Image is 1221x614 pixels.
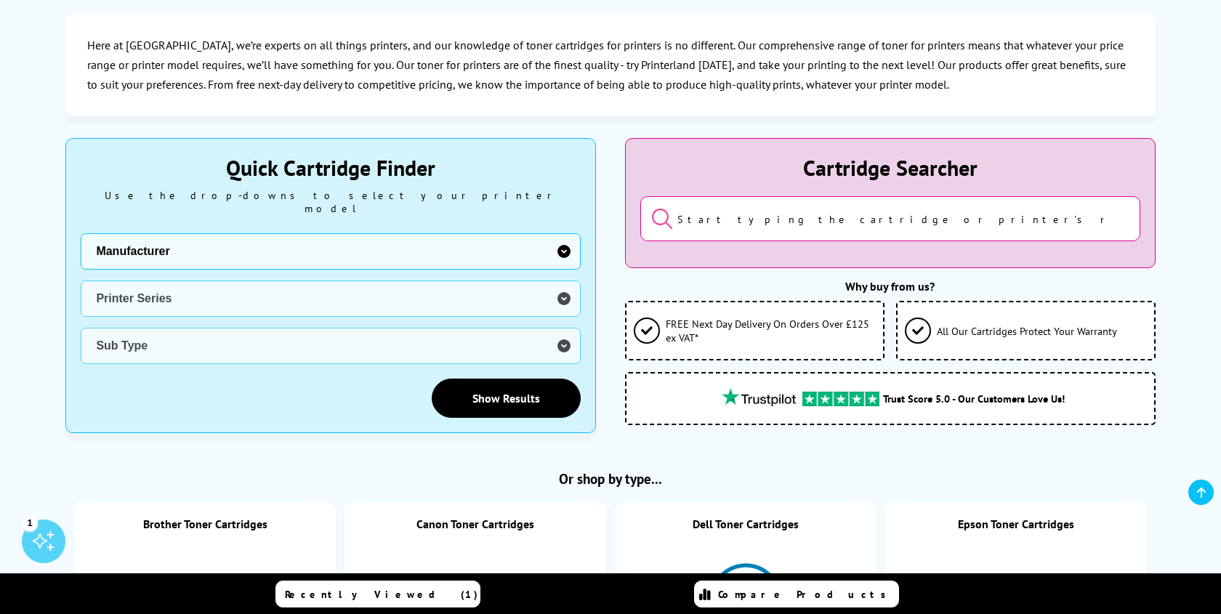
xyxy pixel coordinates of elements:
[958,517,1074,531] a: Epson Toner Cartridges
[87,36,1133,95] p: Here at [GEOGRAPHIC_DATA], we’re experts on all things printers, and our knowledge of toner cartr...
[285,588,478,601] span: Recently Viewed (1)
[640,196,1140,241] input: Start typing the cartridge or printer's name...
[640,153,1140,182] div: Cartridge Searcher
[694,581,899,607] a: Compare Products
[693,517,799,531] a: Dell Toner Cartridges
[883,392,1065,405] span: Trust Score 5.0 - Our Customers Love Us!
[715,388,802,406] img: trustpilot rating
[416,517,534,531] a: Canon Toner Cartridges
[65,469,1155,488] h2: Or shop by type...
[81,189,581,215] div: Use the drop-downs to select your printer model
[666,317,876,344] span: FREE Next Day Delivery On Orders Over £125 ex VAT*
[81,153,581,182] div: Quick Cartridge Finder
[143,517,267,531] a: Brother Toner Cartridges
[432,379,581,418] a: Show Results
[718,588,894,601] span: Compare Products
[275,581,480,607] a: Recently Viewed (1)
[802,392,879,406] img: trustpilot rating
[22,514,38,530] div: 1
[625,279,1156,294] div: Why buy from us?
[937,324,1117,338] span: All Our Cartridges Protect Your Warranty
